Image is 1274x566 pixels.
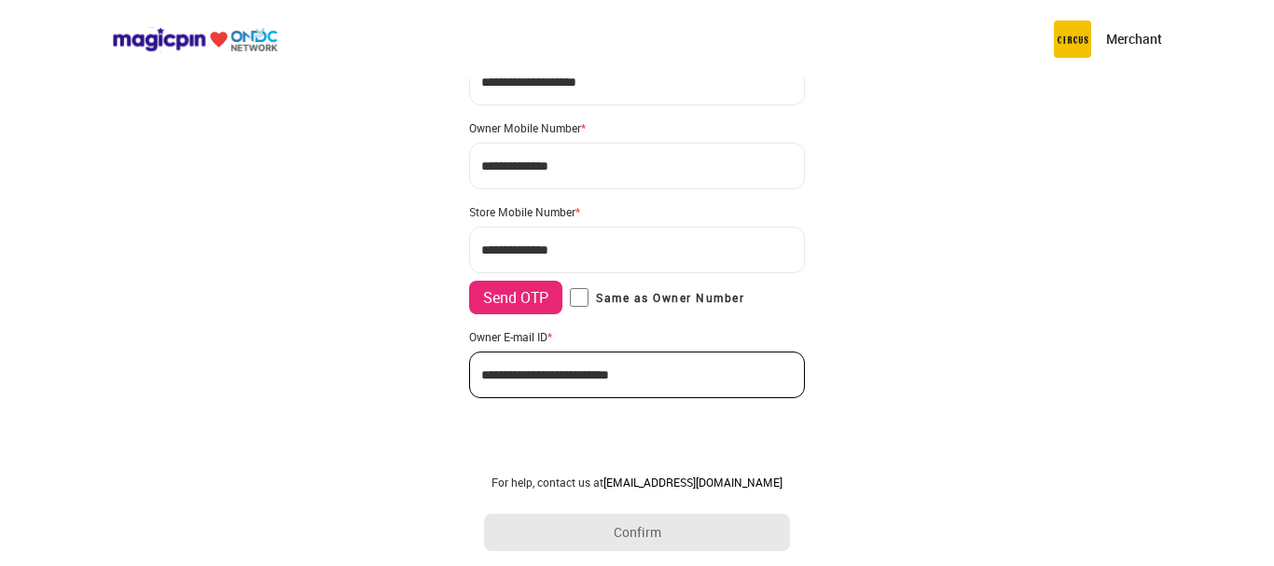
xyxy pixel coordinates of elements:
a: [EMAIL_ADDRESS][DOMAIN_NAME] [603,475,782,490]
img: ondc-logo-new-small.8a59708e.svg [112,27,278,52]
div: Owner Mobile Number [469,120,805,135]
p: Merchant [1106,30,1162,48]
div: Owner E-mail ID [469,329,805,344]
img: circus.b677b59b.png [1054,21,1091,58]
button: Confirm [484,514,790,551]
input: Same as Owner Number [570,288,589,307]
label: Same as Owner Number [570,288,744,307]
div: Store Mobile Number [469,204,805,219]
div: For help, contact us at [484,475,790,490]
button: Send OTP [469,281,562,314]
